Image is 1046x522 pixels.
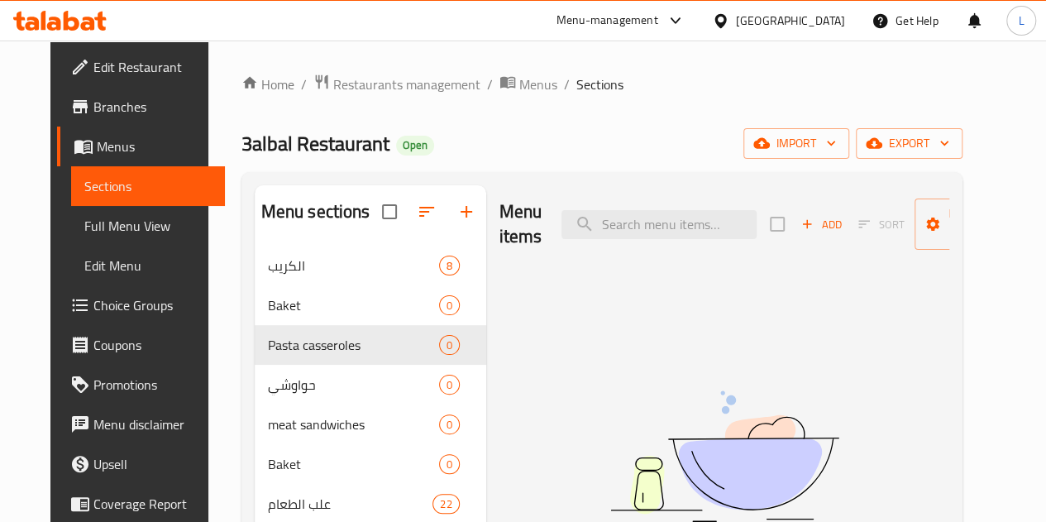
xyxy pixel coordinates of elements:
[84,256,212,275] span: Edit Menu
[915,199,1025,250] button: Manage items
[439,335,460,355] div: items
[440,377,459,393] span: 0
[57,405,225,444] a: Menu disclaimer
[407,192,447,232] span: Sort sections
[268,335,439,355] span: Pasta casseroles
[1018,12,1024,30] span: L
[93,494,212,514] span: Coverage Report
[241,125,389,162] span: 3albal Restaurant
[93,454,212,474] span: Upsell
[241,74,962,95] nav: breadcrumb
[333,74,480,94] span: Restaurants management
[313,74,480,95] a: Restaurants management
[795,212,848,237] span: Add item
[97,136,212,156] span: Menus
[856,128,962,159] button: export
[268,414,439,434] span: meat sandwiches
[57,444,225,484] a: Upsell
[57,87,225,127] a: Branches
[499,199,542,249] h2: Menu items
[439,454,460,474] div: items
[268,454,439,474] span: Baket
[757,133,836,154] span: import
[799,215,843,234] span: Add
[255,246,486,285] div: الكريب8
[57,365,225,405] a: Promotions
[736,12,845,30] div: [GEOGRAPHIC_DATA]
[71,206,225,246] a: Full Menu View
[93,414,212,434] span: Menu disclaimer
[57,127,225,166] a: Menus
[432,494,459,514] div: items
[268,494,433,514] span: علب الطعام
[84,176,212,196] span: Sections
[93,335,212,355] span: Coupons
[519,74,557,94] span: Menus
[848,212,915,237] span: Sort items
[255,405,486,444] div: meat sandwiches0
[84,216,212,236] span: Full Menu View
[57,47,225,87] a: Edit Restaurant
[869,133,949,154] span: export
[440,417,459,433] span: 0
[487,74,493,94] li: /
[576,74,623,94] span: Sections
[561,210,757,239] input: search
[433,496,458,512] span: 22
[268,375,439,395] span: حواوشي
[93,97,212,117] span: Branches
[440,457,459,472] span: 0
[447,192,486,232] button: Add section
[261,199,370,224] h2: Menu sections
[301,74,307,94] li: /
[795,212,848,237] button: Add
[268,256,439,275] span: الكريب
[255,325,486,365] div: Pasta casseroles0
[440,258,459,274] span: 8
[439,295,460,315] div: items
[743,128,849,159] button: import
[93,295,212,315] span: Choice Groups
[440,338,459,353] span: 0
[71,246,225,285] a: Edit Menu
[440,298,459,314] span: 0
[499,74,557,95] a: Menus
[564,74,570,94] li: /
[396,136,434,156] div: Open
[241,74,294,94] a: Home
[57,285,225,325] a: Choice Groups
[255,365,486,405] div: حواوشي0
[71,166,225,206] a: Sections
[57,325,225,365] a: Coupons
[255,444,486,484] div: Baket0
[93,375,212,395] span: Promotions
[268,295,439,315] span: Baket
[556,11,658,31] div: Menu-management
[93,57,212,77] span: Edit Restaurant
[255,285,486,325] div: Baket0
[928,204,1012,245] span: Manage items
[396,138,434,152] span: Open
